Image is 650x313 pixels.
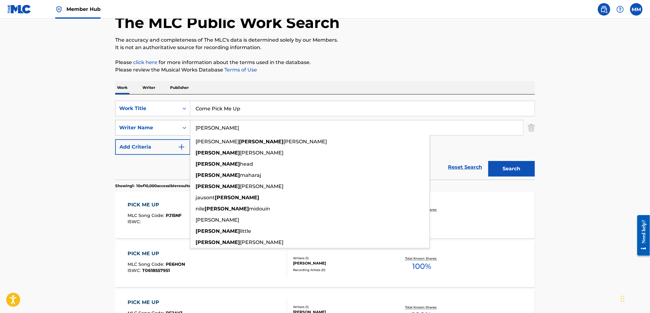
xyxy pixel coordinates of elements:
[196,150,240,156] strong: [PERSON_NAME]
[215,195,259,200] strong: [PERSON_NAME]
[115,192,535,238] a: PICK ME UPMLC Song Code:PJ15NFISWC:Writers (7)[PERSON_NAME] [PERSON_NAME], [PERSON_NAME] [PERSON_...
[405,305,438,310] p: Total Known Shares:
[196,161,240,167] strong: [PERSON_NAME]
[166,213,182,218] span: PJ15NF
[240,172,261,178] span: maharaj
[115,81,129,94] p: Work
[119,124,175,131] div: Writer Name
[119,105,175,112] div: Work Title
[55,6,63,13] img: Top Rightsholder
[196,206,205,212] span: nile
[240,228,251,234] span: little
[115,13,340,32] h1: The MLC Public Work Search
[115,36,535,44] p: The accuracy and completeness of The MLC's data is determined solely by our Members.
[196,239,240,245] strong: [PERSON_NAME]
[283,139,327,145] span: [PERSON_NAME]
[128,213,166,218] span: MLC Song Code :
[405,256,438,261] p: Total Known Shares:
[168,81,191,94] p: Publisher
[128,299,183,306] div: PICK ME UP
[488,161,535,177] button: Search
[240,161,253,167] span: head
[115,101,535,180] form: Search Form
[445,160,485,174] a: Reset Search
[166,261,185,267] span: PE6HON
[239,139,283,145] strong: [PERSON_NAME]
[141,81,157,94] p: Writer
[614,3,626,16] div: Help
[621,289,625,308] div: Drag
[240,183,283,189] span: [PERSON_NAME]
[412,261,431,272] span: 100 %
[196,195,215,200] span: jausont
[293,305,387,309] div: Writers ( 1 )
[616,6,624,13] img: help
[115,44,535,51] p: It is not an authoritative source for recording information.
[293,256,387,260] div: Writers ( 1 )
[115,59,535,66] p: Please for more information about the terms used in the database.
[630,3,643,16] div: User Menu
[223,67,257,73] a: Terms of Use
[528,120,535,136] img: Delete Criterion
[196,183,240,189] strong: [PERSON_NAME]
[128,268,142,273] span: ISWC :
[128,219,142,224] span: ISWC :
[196,139,239,145] span: [PERSON_NAME]
[115,66,535,74] p: Please review the Musical Works Database
[66,6,101,13] span: Member Hub
[633,210,650,260] iframe: Resource Center
[619,283,650,313] iframe: Chat Widget
[293,260,387,266] div: [PERSON_NAME]
[128,261,166,267] span: MLC Song Code :
[133,59,157,65] a: click here
[115,139,190,155] button: Add Criteria
[240,239,283,245] span: [PERSON_NAME]
[178,143,185,151] img: 9d2ae6d4665cec9f34b9.svg
[240,150,283,156] span: [PERSON_NAME]
[196,172,240,178] strong: [PERSON_NAME]
[205,206,249,212] strong: [PERSON_NAME]
[600,6,608,13] img: search
[115,241,535,287] a: PICK ME UPMLC Song Code:PE6HONISWC:T0618557951Writers (1)[PERSON_NAME]Recording Artists (0)Total ...
[7,5,31,14] img: MLC Logo
[128,201,182,209] div: PICK ME UP
[196,228,240,234] strong: [PERSON_NAME]
[142,268,170,273] span: T0618557951
[249,206,270,212] span: midouin
[598,3,610,16] a: Public Search
[196,217,239,223] span: [PERSON_NAME]
[115,183,214,189] p: Showing 1 - 10 of 10,000 accessible results (Total 19,675 )
[293,268,387,272] div: Recording Artists ( 0 )
[128,250,185,257] div: PICK ME UP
